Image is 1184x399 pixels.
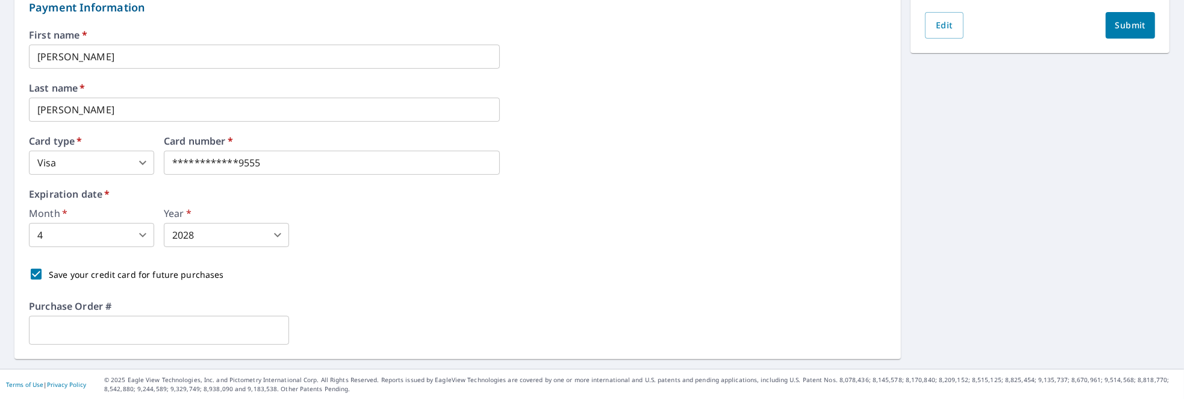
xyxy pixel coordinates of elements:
[29,30,886,40] label: First name
[164,209,289,218] label: Year
[164,136,500,146] label: Card number
[1115,18,1145,33] span: Submit
[6,380,43,389] a: Terms of Use
[935,18,954,33] span: Edit
[29,189,886,199] label: Expiration date
[1106,12,1155,39] button: Submit
[6,381,86,388] p: |
[29,83,886,93] label: Last name
[49,268,224,281] p: Save your credit card for future purchases
[29,136,154,146] label: Card type
[925,12,964,39] button: Edit
[47,380,86,389] a: Privacy Policy
[164,223,289,247] div: 2028
[29,209,154,218] label: Month
[104,375,1178,394] p: © 2025 Eagle View Technologies, Inc. and Pictometry International Corp. All Rights Reserved. Repo...
[29,301,886,311] label: Purchase Order #
[29,223,154,247] div: 4
[29,151,154,175] div: Visa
